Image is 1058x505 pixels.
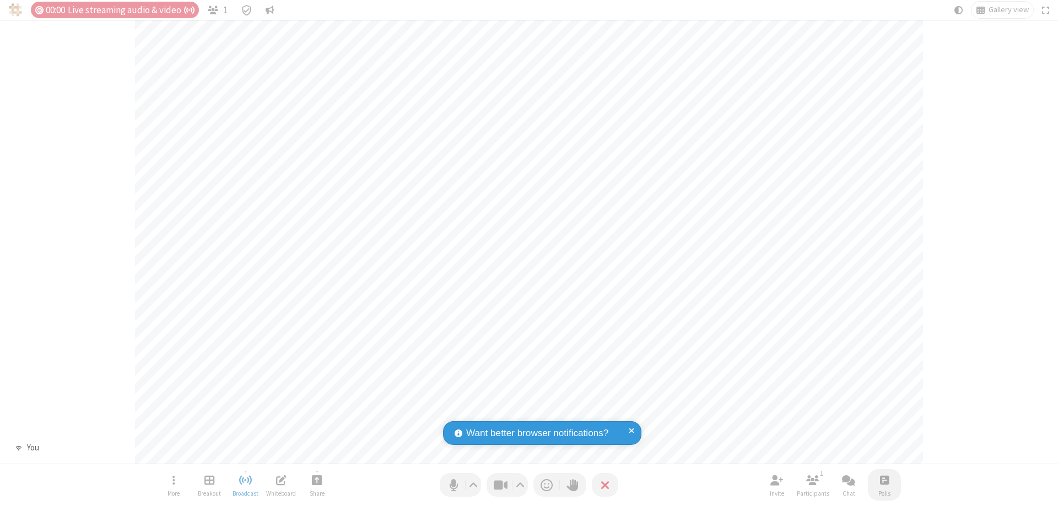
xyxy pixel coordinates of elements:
span: 00:00 [46,5,65,15]
span: Live streaming audio & video [68,5,195,15]
button: Conversation [261,2,279,18]
button: Open shared whiteboard [264,469,298,501]
button: Audio settings [466,473,481,497]
button: Open menu [157,469,190,501]
button: Open poll [868,469,901,501]
button: Fullscreen [1038,2,1054,18]
span: Breakout [198,490,221,497]
button: Raise hand [560,473,586,497]
button: Manage Breakout Rooms [193,469,226,501]
span: Auto broadcast is active [183,6,195,15]
span: More [168,490,180,497]
span: Polls [878,490,890,497]
span: Invite [770,490,784,497]
button: Using system theme [950,2,968,18]
button: Open chat [832,469,865,501]
button: Invite participants (⌘+Shift+I) [760,469,793,501]
span: Gallery view [989,6,1029,14]
button: Send a reaction [533,473,560,497]
div: Timer [31,2,199,18]
span: Whiteboard [266,490,296,497]
span: Participants [797,490,829,497]
button: Mute (⌘+Shift+A) [440,473,481,497]
span: Broadcast [233,490,258,497]
div: 1 [817,469,827,479]
div: Meeting details Encryption enabled [236,2,257,18]
span: Want better browser notifications? [466,426,608,440]
button: Stop broadcast [229,469,262,501]
button: Open participant list [796,469,829,501]
span: 1 [223,5,228,15]
button: Stop video (⌘+Shift+V) [487,473,528,497]
button: End or leave meeting [592,473,618,497]
button: Open participant list [203,2,232,18]
div: You [23,442,43,454]
button: Start sharing [300,469,333,501]
span: Chat [843,490,855,497]
button: Change layout [971,2,1033,18]
button: Video setting [513,473,528,497]
span: Share [310,490,325,497]
img: QA Selenium DO NOT DELETE OR CHANGE [9,3,22,17]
